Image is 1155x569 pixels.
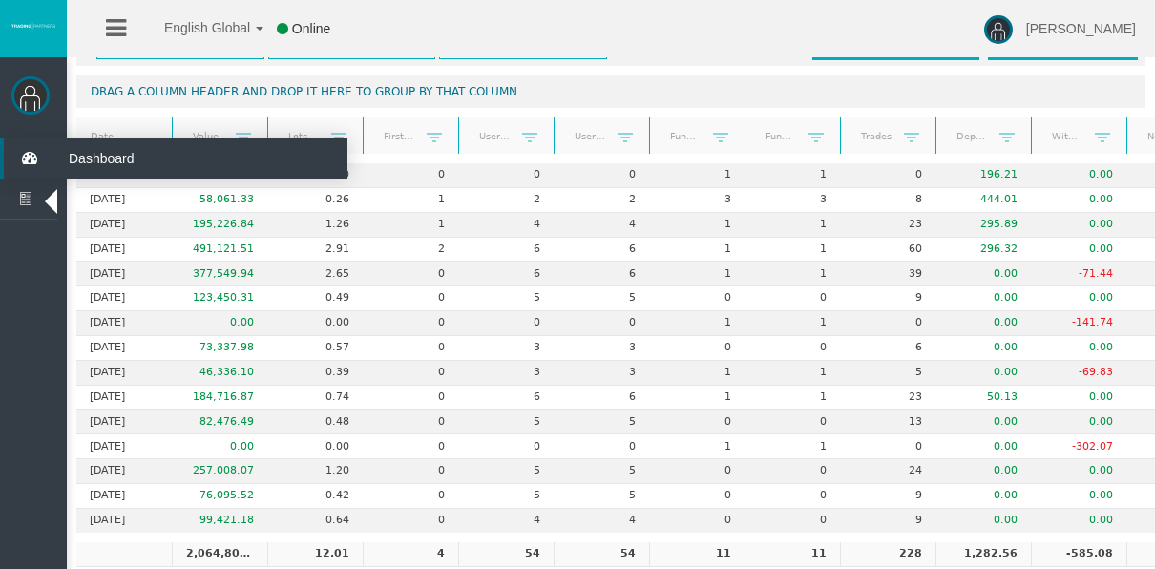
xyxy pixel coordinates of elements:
td: 0.00 [935,459,1031,484]
td: 0.00 [935,311,1031,336]
td: 1,282.56 [935,542,1031,567]
td: 60 [840,238,935,263]
td: 2,064,802.14 [172,542,267,567]
td: 0 [649,336,745,361]
td: 0 [745,459,840,484]
td: -302.07 [1031,434,1126,459]
a: Users traded [467,123,522,149]
td: 0 [363,163,458,188]
td: 5 [554,410,649,434]
td: 0 [745,336,840,361]
a: Dashboard [4,138,347,179]
img: user-image [984,15,1013,44]
td: 6 [554,262,649,286]
td: 5 [554,286,649,311]
td: [DATE] [76,459,172,484]
td: -69.83 [1031,361,1126,386]
td: 0 [363,410,458,434]
td: 4 [554,213,649,238]
td: 1 [745,386,840,411]
a: Withdrawals USD [1039,123,1095,149]
td: 2 [458,188,554,213]
td: 0 [363,286,458,311]
td: [DATE] [76,286,172,311]
td: 0.74 [267,386,363,411]
td: 2 [363,238,458,263]
td: 0.00 [1031,509,1126,533]
td: 1 [649,434,745,459]
td: 0 [363,361,458,386]
td: 4 [363,542,458,567]
a: Funded accouns(email) [753,123,808,149]
td: 0 [363,434,458,459]
td: 1.26 [267,213,363,238]
td: 0 [363,336,458,361]
td: 0.00 [172,311,267,336]
td: 257,008.07 [172,459,267,484]
td: -71.44 [1031,262,1126,286]
td: 5 [554,459,649,484]
td: 24 [840,459,935,484]
td: 0.00 [172,434,267,459]
td: 2 [554,188,649,213]
td: 0.00 [935,286,1031,311]
a: Value [180,123,236,149]
td: [DATE] [76,410,172,434]
td: 0.00 [267,311,363,336]
a: Deposits [944,123,999,149]
span: Online [292,21,330,36]
td: 0 [649,509,745,533]
td: 1 [745,361,840,386]
td: 0.00 [1031,163,1126,188]
td: 0.00 [1031,238,1126,263]
td: 3 [649,188,745,213]
td: 1 [745,311,840,336]
td: 1 [649,311,745,336]
td: 1 [745,434,840,459]
td: 184,716.87 [172,386,267,411]
span: Dashboard [54,138,241,179]
td: 58,061.33 [172,188,267,213]
td: 39 [840,262,935,286]
td: 5 [554,484,649,509]
td: 1 [649,238,745,263]
td: [DATE] [76,484,172,509]
td: [DATE] [76,262,172,286]
td: [DATE] [76,188,172,213]
a: First trade [371,123,427,149]
td: [DATE] [76,213,172,238]
td: 491,121.51 [172,238,267,263]
td: 1.20 [267,459,363,484]
td: 5 [458,459,554,484]
td: [DATE] [76,509,172,533]
td: 6 [458,386,554,411]
td: 0.00 [267,434,363,459]
td: 0 [554,434,649,459]
td: -141.74 [1031,311,1126,336]
td: 4 [554,509,649,533]
td: 1 [649,361,745,386]
td: 0 [363,311,458,336]
td: 0.00 [1031,286,1126,311]
td: 6 [554,238,649,263]
span: English Global [139,20,250,35]
a: Date [79,124,170,150]
td: 1 [745,163,840,188]
td: 0 [363,509,458,533]
td: 0.00 [1031,188,1126,213]
td: 295.89 [935,213,1031,238]
td: 0.00 [1031,459,1126,484]
td: 76,095.52 [172,484,267,509]
td: 3 [745,188,840,213]
td: 12.01 [267,542,363,567]
td: 0.39 [267,361,363,386]
td: 0 [363,484,458,509]
td: [DATE] [76,386,172,411]
td: 0.00 [935,336,1031,361]
td: 0 [363,386,458,411]
td: -585.08 [1031,542,1126,567]
td: 0 [840,434,935,459]
td: 8 [840,188,935,213]
td: 0.00 [935,262,1031,286]
td: 5 [458,410,554,434]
